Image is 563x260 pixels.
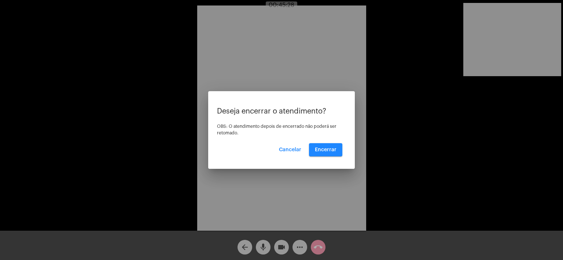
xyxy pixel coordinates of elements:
button: Cancelar [273,143,307,156]
p: Deseja encerrar o atendimento? [217,107,346,115]
span: Cancelar [279,147,301,152]
span: Encerrar [315,147,336,152]
button: Encerrar [309,143,342,156]
span: OBS: O atendimento depois de encerrado não poderá ser retomado. [217,124,336,135]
